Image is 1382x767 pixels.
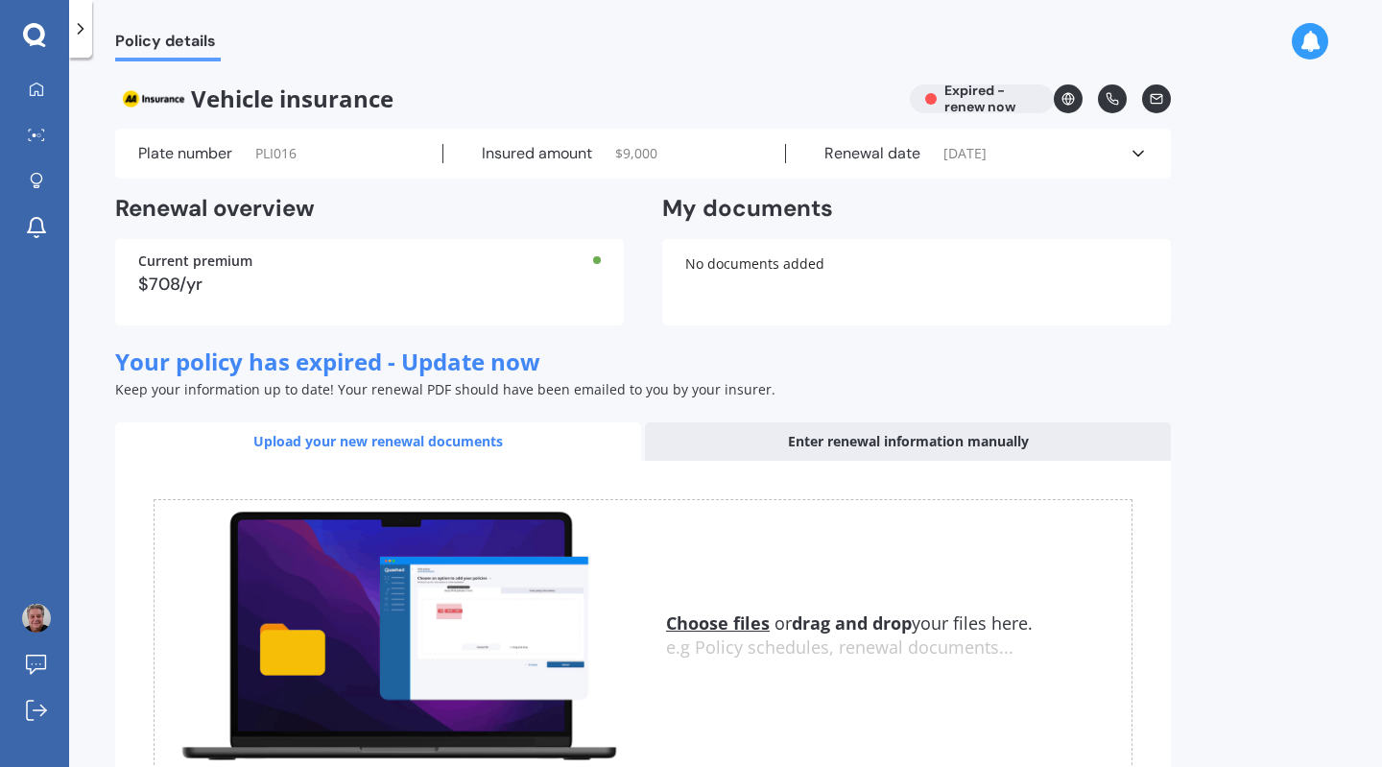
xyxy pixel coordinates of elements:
[115,380,775,398] span: Keep your information up to date! Your renewal PDF should have been emailed to you by your insurer.
[645,422,1171,461] div: Enter renewal information manually
[943,144,987,163] span: [DATE]
[255,144,297,163] span: PLI016
[666,637,1132,659] div: e.g Policy schedules, renewal documents...
[115,84,191,113] img: AA.webp
[666,611,1033,635] span: or your files here.
[138,276,601,293] div: $708/yr
[138,254,601,268] div: Current premium
[115,346,540,377] span: Your policy has expired - Update now
[115,194,624,224] h2: Renewal overview
[115,84,894,113] span: Vehicle insurance
[662,194,833,224] h2: My documents
[138,144,232,163] label: Plate number
[115,32,221,58] span: Policy details
[482,144,592,163] label: Insured amount
[792,611,912,635] b: drag and drop
[824,144,920,163] label: Renewal date
[22,604,51,633] img: picture
[615,144,657,163] span: $ 9,000
[115,422,641,461] div: Upload your new renewal documents
[662,239,1171,325] div: No documents added
[666,611,770,635] u: Choose files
